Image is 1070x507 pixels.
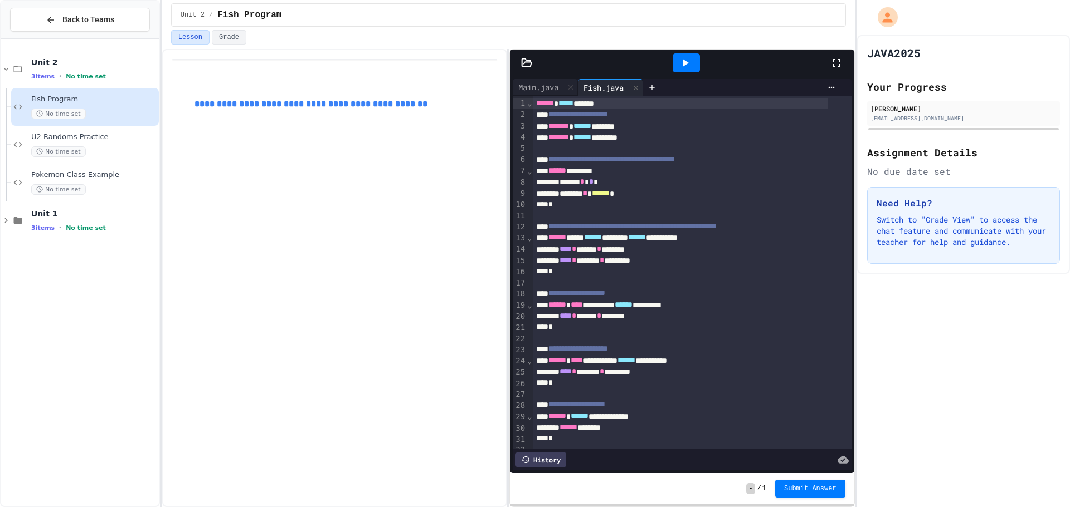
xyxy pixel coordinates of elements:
div: 15 [513,255,527,267]
div: 17 [513,278,527,289]
span: • [59,72,61,81]
div: Fish.java [578,82,629,93]
button: Grade [212,30,246,45]
div: My Account [866,4,901,30]
div: 23 [513,344,527,356]
span: 1 [762,484,766,493]
div: 20 [513,311,527,322]
span: Unit 1 [31,209,157,219]
div: 29 [513,411,527,422]
div: 9 [513,188,527,199]
div: 28 [513,400,527,411]
span: - [746,483,755,494]
div: [PERSON_NAME] [870,104,1057,114]
span: Unit 2 [181,11,205,19]
div: 8 [513,177,527,188]
h3: Need Help? [877,196,1050,210]
div: 14 [513,244,527,255]
span: • [59,223,61,232]
span: Fold line [527,301,532,309]
div: 1 [513,98,527,109]
div: 18 [513,288,527,299]
div: 4 [513,132,527,143]
span: No time set [66,224,106,232]
div: 7 [513,165,527,176]
span: Submit Answer [784,484,836,493]
span: Fold line [527,356,532,365]
span: / [209,11,213,19]
span: Fold line [527,99,532,107]
span: Back to Teams [62,14,114,26]
div: 6 [513,154,527,165]
div: 19 [513,300,527,311]
span: Pokemon Class Example [31,170,157,180]
span: Fold line [527,233,532,242]
button: Back to Teams [10,8,150,32]
div: 21 [513,322,527,333]
div: 5 [513,143,527,154]
div: 16 [513,267,527,278]
div: 30 [513,423,527,434]
h2: Your Progress [867,79,1060,95]
p: Switch to "Grade View" to access the chat feature and communicate with your teacher for help and ... [877,214,1050,248]
span: 3 items [31,224,55,232]
h1: JAVA2025 [867,45,921,61]
div: 26 [513,378,527,390]
button: Submit Answer [775,480,845,498]
span: Unit 2 [31,57,157,67]
div: 11 [513,210,527,221]
div: Main.java [513,79,578,96]
span: / [757,484,761,493]
span: U2 Randoms Practice [31,132,157,142]
span: No time set [66,73,106,80]
div: 25 [513,367,527,378]
button: Lesson [171,30,210,45]
div: 13 [513,233,527,244]
div: Main.java [513,81,564,93]
span: No time set [31,146,86,157]
div: 22 [513,333,527,344]
div: [EMAIL_ADDRESS][DOMAIN_NAME] [870,114,1057,122]
div: 3 [513,121,527,132]
div: 31 [513,434,527,445]
div: 12 [513,221,527,233]
div: 32 [513,445,527,456]
span: No time set [31,109,86,119]
div: 27 [513,389,527,400]
div: 24 [513,356,527,367]
div: History [515,452,566,467]
span: Fold line [527,166,532,175]
span: Fold line [527,412,532,421]
div: Fish.java [578,79,643,96]
div: 10 [513,199,527,210]
span: 3 items [31,73,55,80]
span: Fish Program [217,8,281,22]
div: 2 [513,109,527,120]
span: Fish Program [31,95,157,104]
h2: Assignment Details [867,145,1060,160]
span: No time set [31,184,86,195]
div: No due date set [867,165,1060,178]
